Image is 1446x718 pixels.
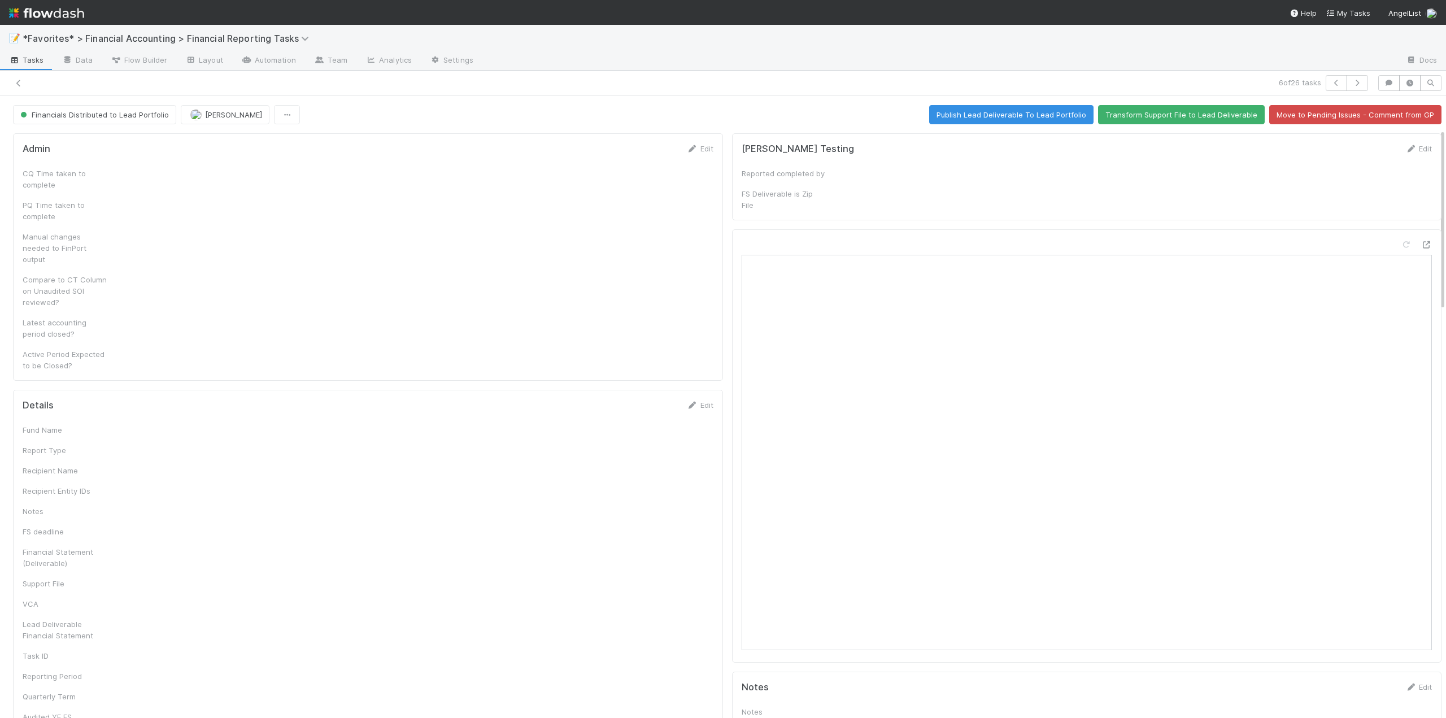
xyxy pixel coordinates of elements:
a: Docs [1397,52,1446,70]
div: Notes [23,506,107,517]
a: Automation [232,52,305,70]
span: AngelList [1388,8,1421,18]
div: Recipient Entity IDs [23,485,107,497]
h5: Notes [742,682,769,693]
div: FS deadline [23,526,107,537]
button: Financials Distributed to Lead Portfolio [13,105,176,124]
div: Notes [742,706,826,717]
div: Lead Deliverable Financial Statement [23,619,107,641]
a: Flow Builder [102,52,176,70]
span: Financials Distributed to Lead Portfolio [18,110,169,119]
div: VCA [23,598,107,610]
div: Support File [23,578,107,589]
span: 📝 [9,33,20,43]
div: Task ID [23,650,107,662]
div: Quarterly Term [23,691,107,702]
a: Team [305,52,356,70]
h5: Details [23,400,54,411]
span: Flow Builder [111,54,167,66]
div: Compare to CT Column on Unaudited SOI reviewed? [23,274,107,308]
img: logo-inverted-e16ddd16eac7371096b0.svg [9,3,84,23]
div: FS Deliverable is Zip File [742,188,826,211]
a: Edit [1405,682,1432,691]
div: Help [1290,7,1317,19]
a: Analytics [356,52,421,70]
div: CQ Time taken to complete [23,168,107,190]
div: Active Period Expected to be Closed? [23,349,107,371]
button: Publish Lead Deliverable To Lead Portfolio [929,105,1094,124]
div: Reporting Period [23,671,107,682]
a: Edit [687,144,713,153]
a: Edit [687,401,713,410]
a: Edit [1405,144,1432,153]
a: Settings [421,52,482,70]
h5: [PERSON_NAME] Testing [742,143,854,155]
div: Reported completed by [742,168,826,179]
a: Data [53,52,102,70]
h5: Admin [23,143,50,155]
img: avatar_705f3a58-2659-4f93-91ad-7a5be837418b.png [190,109,202,120]
div: Fund Name [23,424,107,436]
button: Move to Pending Issues - Comment from GP [1269,105,1441,124]
span: Tasks [9,54,44,66]
div: PQ Time taken to complete [23,199,107,222]
button: Transform Support File to Lead Deliverable [1098,105,1265,124]
button: [PERSON_NAME] [181,105,269,124]
div: Recipient Name [23,465,107,476]
span: My Tasks [1326,8,1370,18]
span: 6 of 26 tasks [1279,77,1321,88]
div: Report Type [23,445,107,456]
span: [PERSON_NAME] [205,110,262,119]
div: Latest accounting period closed? [23,317,107,340]
div: Financial Statement (Deliverable) [23,546,107,569]
a: Layout [176,52,232,70]
span: *Favorites* > Financial Accounting > Financial Reporting Tasks [23,33,315,44]
img: avatar_705f3a58-2659-4f93-91ad-7a5be837418b.png [1426,8,1437,19]
div: Manual changes needed to FinPort output [23,231,107,265]
a: My Tasks [1326,7,1370,19]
